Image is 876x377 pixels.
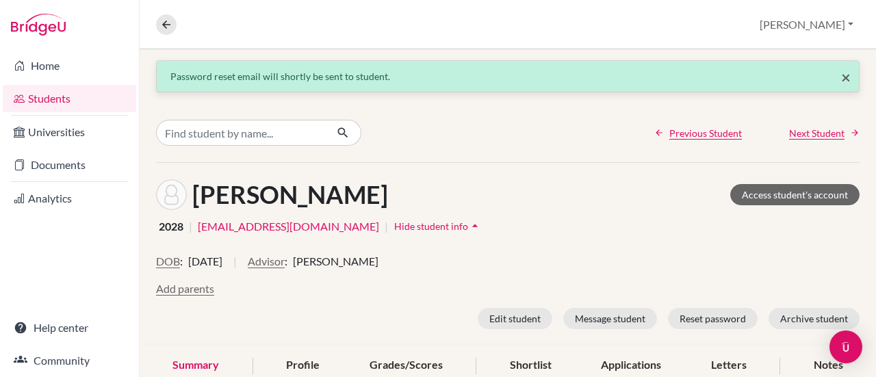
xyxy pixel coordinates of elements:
[769,308,860,329] button: Archive student
[730,184,860,205] a: Access student's account
[394,220,468,232] span: Hide student info
[11,14,66,36] img: Bridge-U
[3,85,136,112] a: Students
[478,308,552,329] button: Edit student
[248,253,285,270] button: Advisor
[156,253,180,270] button: DOB
[3,185,136,212] a: Analytics
[385,218,388,235] span: |
[233,253,237,281] span: |
[3,52,136,79] a: Home
[394,216,482,237] button: Hide student infoarrow_drop_up
[829,330,862,363] div: Open Intercom Messenger
[3,151,136,179] a: Documents
[841,69,851,86] button: Close
[198,218,379,235] a: [EMAIL_ADDRESS][DOMAIN_NAME]
[156,120,326,146] input: Find student by name...
[841,67,851,87] span: ×
[468,219,482,233] i: arrow_drop_up
[563,308,657,329] button: Message student
[789,126,860,140] a: Next Student
[285,253,287,270] span: :
[189,218,192,235] span: |
[188,253,222,270] span: [DATE]
[3,118,136,146] a: Universities
[156,179,187,210] img: Aracely Bustamante's avatar
[3,314,136,341] a: Help center
[3,347,136,374] a: Community
[159,218,183,235] span: 2028
[654,126,742,140] a: Previous Student
[170,69,845,83] div: Password reset email will shortly be sent to student.
[192,180,388,209] h1: [PERSON_NAME]
[789,126,845,140] span: Next Student
[156,281,214,297] button: Add parents
[753,12,860,38] button: [PERSON_NAME]
[180,253,183,270] span: :
[293,253,378,270] span: [PERSON_NAME]
[669,126,742,140] span: Previous Student
[668,308,758,329] button: Reset password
